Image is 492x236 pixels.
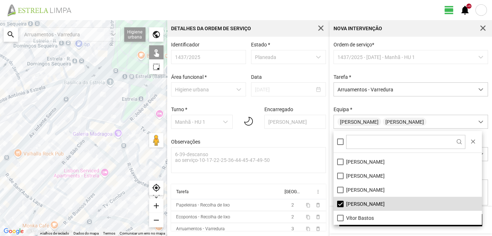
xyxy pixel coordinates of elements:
[103,231,115,235] a: Termos (abre num novo separador)
[171,139,200,145] label: Observações
[346,173,385,179] span: [PERSON_NAME]
[346,215,374,221] span: Vítor Bastos
[474,83,488,96] div: dropdown trigger
[171,74,207,80] label: Área funcional *
[306,202,312,208] button: content_copy
[346,187,385,193] span: [PERSON_NAME]
[334,197,482,211] li: Vanda Marques
[149,60,164,74] div: highlight_alt
[334,106,352,112] label: Equipa *
[73,231,99,236] button: Dados do mapa
[334,83,474,96] span: Arruamentos - Varredura
[383,118,426,126] span: [PERSON_NAME]
[306,214,312,220] button: content_copy
[460,5,470,15] span: notifications
[149,133,164,147] button: Arraste o Pegman para o mapa para abrir o Street View
[171,26,251,31] div: Detalhes da Ordem de Serviço
[334,211,482,225] li: Vítor Bastos
[176,226,225,231] div: Arruamentos - Varredura
[334,169,482,183] li: Paulo Silva
[171,106,187,112] label: Turno *
[5,4,79,17] img: file
[2,227,26,236] img: Google
[306,226,312,232] button: content_copy
[171,42,200,47] label: Identificador
[334,183,482,197] li: Raul Peres
[315,226,321,232] span: delete_outline
[346,159,385,165] span: [PERSON_NAME]
[124,27,146,42] div: Higiene urbana
[291,203,294,208] span: 2
[315,202,321,208] span: delete_outline
[149,199,164,213] div: add
[149,181,164,195] div: my_location
[4,27,18,42] div: search
[264,106,293,112] label: Encarregado
[315,189,321,195] span: more_vert
[306,203,310,208] span: content_copy
[285,189,300,194] div: [GEOGRAPHIC_DATA]
[306,227,310,231] span: content_copy
[346,201,385,207] span: [PERSON_NAME]
[120,231,165,235] a: Comunicar um erro no mapa
[306,215,310,219] span: content_copy
[291,214,294,219] span: 2
[334,42,374,47] span: Ordem de serviço
[176,214,230,219] div: Ecopontos - Recolha de lixo
[466,4,471,9] div: +9
[334,26,382,31] div: Nova intervenção
[337,118,381,126] span: [PERSON_NAME]
[149,45,164,60] div: touch_app
[334,74,351,80] label: Tarefa *
[315,214,321,220] span: delete_outline
[291,226,294,231] span: 3
[149,213,164,227] div: remove
[251,74,262,80] label: Data
[334,155,482,169] li: Paula Pinto
[244,114,253,129] img: 01n.svg
[149,27,164,42] div: public
[176,203,230,208] div: Papeleiras - Recolha de lixo
[251,42,270,47] label: Estado *
[176,189,189,194] div: Tarefa
[444,5,455,15] span: view_day
[2,227,26,236] a: Abrir esta área no Google Maps (abre uma nova janela)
